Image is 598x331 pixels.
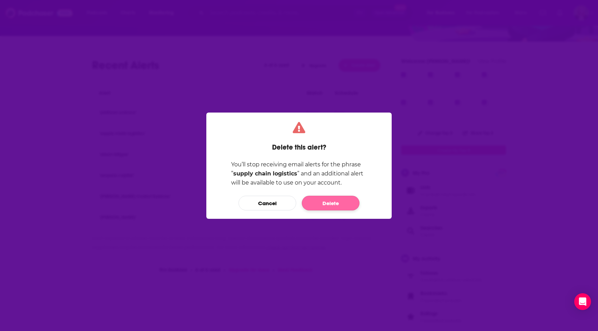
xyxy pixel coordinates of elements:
[272,143,326,152] h1: Delete this alert?
[239,196,296,210] button: Cancel
[302,196,359,210] button: Delete
[574,293,591,310] div: Open Intercom Messenger
[231,160,367,187] p: You’ll stop receiving email alerts for the phrase ” ” and an additional alert will be available t...
[233,170,297,177] b: supply chain logistics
